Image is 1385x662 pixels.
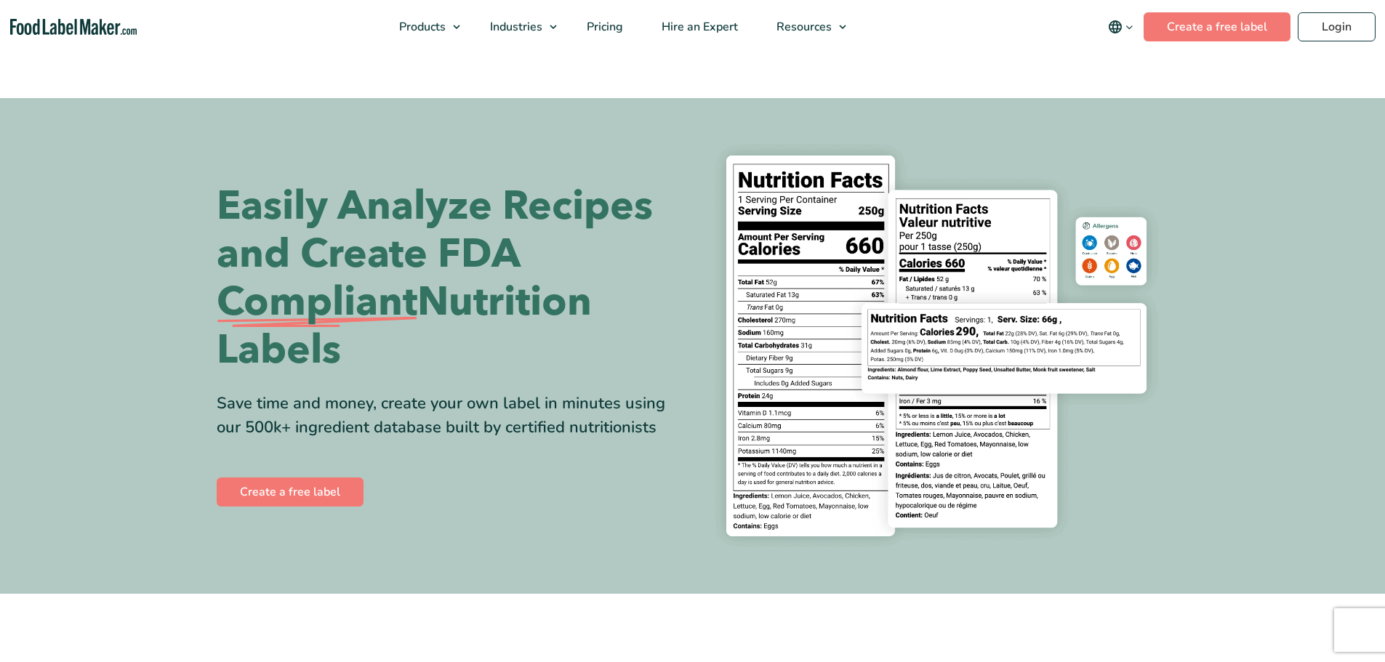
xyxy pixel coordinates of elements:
[217,278,417,326] span: Compliant
[217,392,682,440] div: Save time and money, create your own label in minutes using our 500k+ ingredient database built b...
[772,19,833,35] span: Resources
[657,19,739,35] span: Hire an Expert
[1144,12,1290,41] a: Create a free label
[395,19,447,35] span: Products
[217,477,364,506] a: Create a free label
[217,182,682,374] h1: Easily Analyze Recipes and Create FDA Nutrition Labels
[1298,12,1376,41] a: Login
[486,19,544,35] span: Industries
[582,19,625,35] span: Pricing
